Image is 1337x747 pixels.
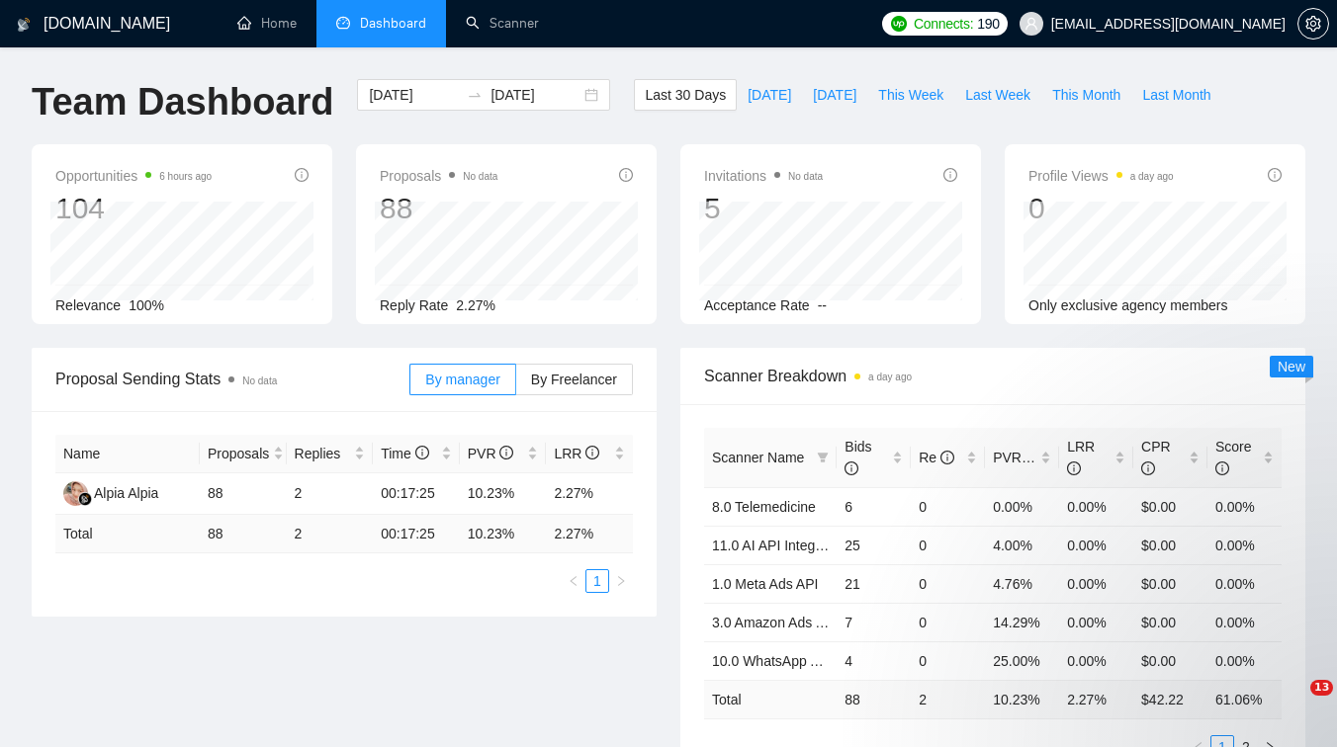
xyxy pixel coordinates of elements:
[380,297,448,313] span: Reply Rate
[712,538,918,553] a: 11.0 AI API Integrations | Open AI
[1028,297,1228,313] span: Only exclusive agency members
[460,515,547,553] td: 10.23 %
[619,168,633,182] span: info-circle
[788,171,823,182] span: No data
[818,297,827,313] span: --
[1067,439,1095,476] span: LRR
[55,190,212,227] div: 104
[837,641,911,680] td: 4
[1278,359,1305,374] span: New
[237,15,297,32] a: homeHome
[802,79,867,111] button: [DATE]
[837,487,911,526] td: 6
[837,526,911,564] td: 25
[712,615,838,630] a: 3.0 Amazon Ads API
[985,680,1059,718] td: 10.23 %
[78,492,92,506] img: gigradar-bm.png
[837,564,911,603] td: 21
[1041,79,1131,111] button: This Month
[55,297,121,313] span: Relevance
[380,164,497,188] span: Proposals
[712,653,880,669] a: 10.0 WhatsApp Automation
[911,603,985,641] td: 0
[985,526,1059,564] td: 4.00%
[55,515,200,553] td: Total
[1297,8,1329,40] button: setting
[467,87,483,103] span: swap-right
[55,367,409,391] span: Proposal Sending Stats
[845,439,871,476] span: Bids
[1268,168,1282,182] span: info-circle
[1059,526,1133,564] td: 0.00%
[1207,526,1282,564] td: 0.00%
[1142,84,1210,106] span: Last Month
[295,443,351,464] span: Replies
[1130,171,1174,182] time: a day ago
[381,446,428,461] span: Time
[1310,680,1333,696] span: 13
[562,569,585,593] button: left
[1270,680,1317,727] iframe: To enrich screen reader interactions, please activate Accessibility in Grammarly extension settings
[94,482,158,504] div: Alpia Alpia
[837,603,911,641] td: 7
[911,487,985,526] td: 0
[466,15,539,32] a: searchScanner
[748,84,791,106] span: [DATE]
[55,164,212,188] span: Opportunities
[287,515,374,553] td: 2
[1067,461,1081,475] span: info-circle
[1059,680,1133,718] td: 2.27 %
[1028,164,1174,188] span: Profile Views
[295,168,309,182] span: info-circle
[609,569,633,593] button: right
[943,168,957,182] span: info-circle
[63,481,88,506] img: AA
[456,297,495,313] span: 2.27%
[634,79,737,111] button: Last 30 Days
[845,461,858,475] span: info-circle
[586,570,608,592] a: 1
[467,87,483,103] span: to
[712,499,816,515] a: 8.0 Telemedicine
[813,443,833,472] span: filter
[1207,487,1282,526] td: 0.00%
[954,79,1041,111] button: Last Week
[704,164,823,188] span: Invitations
[712,450,804,465] span: Scanner Name
[704,297,810,313] span: Acceptance Rate
[817,452,829,463] span: filter
[1141,461,1155,475] span: info-circle
[373,515,460,553] td: 00:17:25
[985,487,1059,526] td: 0.00%
[585,569,609,593] li: 1
[977,13,999,35] span: 190
[129,297,164,313] span: 100%
[55,435,200,473] th: Name
[645,84,726,106] span: Last 30 Days
[615,575,627,587] span: right
[704,364,1282,388] span: Scanner Breakdown
[546,473,633,515] td: 2.27%
[287,435,374,473] th: Replies
[336,16,350,30] span: dashboard
[17,9,31,41] img: logo
[965,84,1030,106] span: Last Week
[891,16,907,32] img: upwork-logo.png
[159,171,212,182] time: 6 hours ago
[704,190,823,227] div: 5
[813,84,856,106] span: [DATE]
[546,515,633,553] td: 2.27 %
[242,375,277,386] span: No data
[490,84,580,106] input: End date
[712,576,818,592] a: 1.0 Meta Ads API
[837,680,911,718] td: 88
[1131,79,1221,111] button: Last Month
[562,569,585,593] li: Previous Page
[911,564,985,603] td: 0
[868,372,912,382] time: a day ago
[911,526,985,564] td: 0
[1133,487,1207,526] td: $0.00
[1215,439,1252,476] span: Score
[499,446,513,459] span: info-circle
[1133,680,1207,718] td: $ 42.22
